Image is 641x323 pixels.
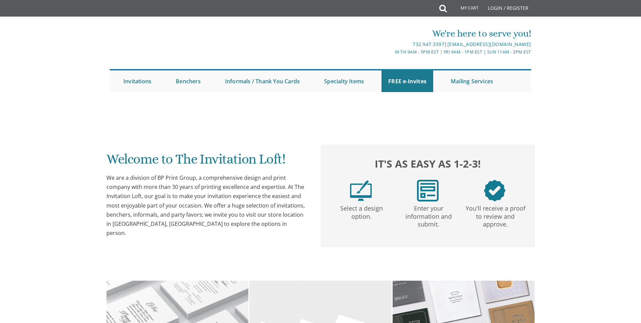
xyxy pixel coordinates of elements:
[417,180,439,201] img: step2.png
[317,70,371,92] a: Specialty Items
[218,70,306,92] a: Informals / Thank You Cards
[396,201,461,229] p: Enter your information and submit.
[169,70,207,92] a: Benchers
[329,201,394,221] p: Select a design option.
[413,41,444,47] a: 732.947.3597
[251,48,531,56] div: M-Th 9am - 5pm EST | Fri 9am - 1pm EST | Sun 11am - 3pm EST
[106,152,307,172] h1: Welcome to The Invitation Loft!
[117,70,158,92] a: Invitations
[327,156,528,171] h2: It's as easy as 1-2-3!
[446,1,483,18] a: My Cart
[444,70,500,92] a: Mailing Services
[350,180,372,201] img: step1.png
[484,180,506,201] img: step3.png
[251,40,531,48] div: |
[463,201,527,229] p: You'll receive a proof to review and approve.
[251,27,531,40] div: We're here to serve you!
[106,173,307,238] div: We are a division of BP Print Group, a comprehensive design and print company with more than 30 y...
[381,70,433,92] a: FREE e-Invites
[447,41,531,47] a: [EMAIL_ADDRESS][DOMAIN_NAME]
